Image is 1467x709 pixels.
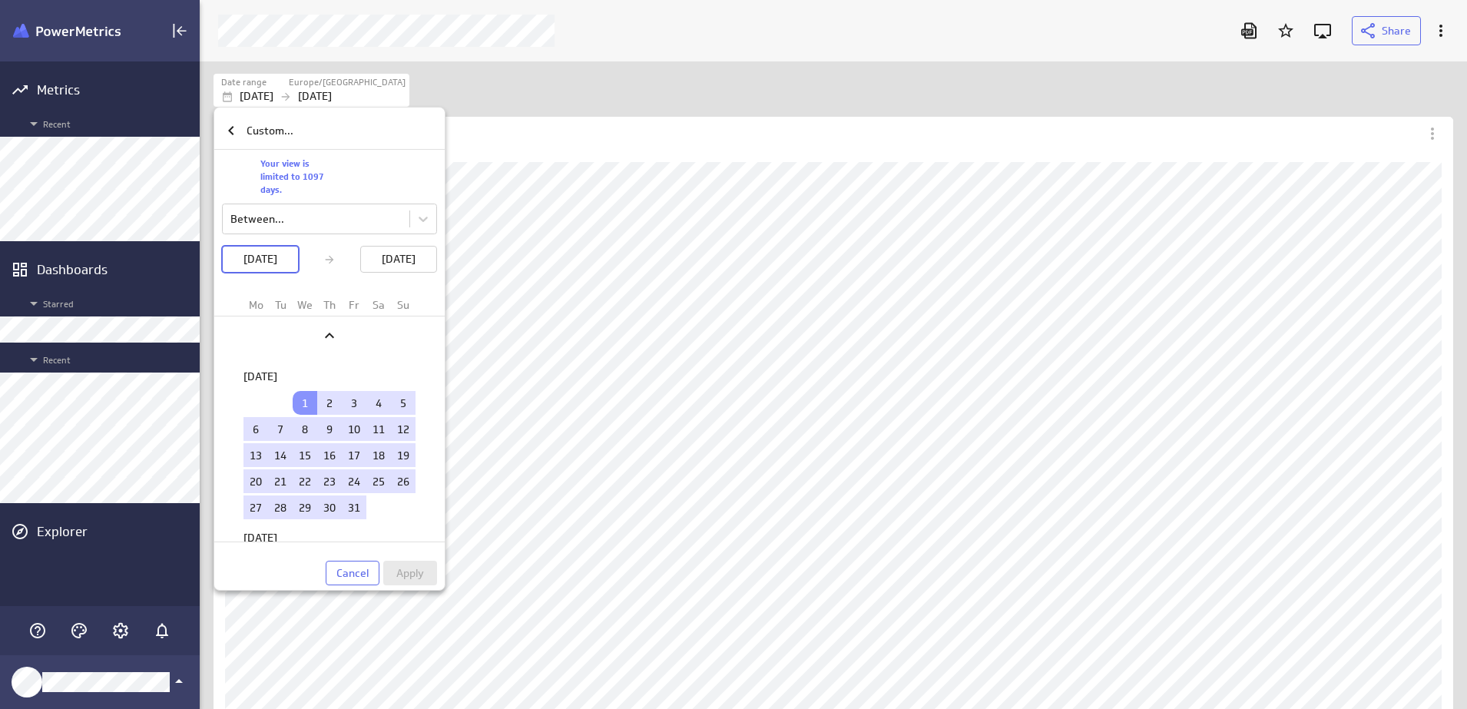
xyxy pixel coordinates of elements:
[243,417,268,441] td: Selected. Monday, January 6, 2025
[247,123,293,139] p: Custom...
[243,469,268,493] td: Selected. Monday, January 20, 2025
[323,298,336,312] small: Th
[342,443,366,467] td: Selected. Friday, January 17, 2025
[243,369,277,383] strong: [DATE]
[243,531,277,545] strong: [DATE]
[366,417,391,441] td: Selected. Saturday, January 11, 2025
[293,443,317,467] td: Selected. Wednesday, January 15, 2025
[366,391,391,415] td: Selected. Saturday, January 4, 2025
[317,417,342,441] td: Selected. Thursday, January 9, 2025
[366,469,391,493] td: Selected. Saturday, January 25, 2025
[297,298,313,312] small: We
[391,391,416,415] td: Selected. Sunday, January 5, 2025
[268,443,293,467] td: Selected. Tuesday, January 14, 2025
[243,443,268,467] td: Selected. Monday, January 13, 2025
[317,391,342,415] td: Selected. Thursday, January 2, 2025
[317,469,342,493] td: Selected. Thursday, January 23, 2025
[249,298,263,312] small: Mo
[342,469,366,493] td: Selected. Friday, January 24, 2025
[222,246,299,273] button: [DATE]
[342,391,366,415] td: Selected. Friday, January 3, 2025
[214,319,445,353] div: Move backward to switch to the previous month.
[268,469,293,493] td: Selected. Tuesday, January 21, 2025
[214,112,445,150] div: Custom...
[230,212,284,226] div: Between...
[293,417,317,441] td: Selected. Wednesday, January 8, 2025
[268,417,293,441] td: Selected. Tuesday, January 7, 2025
[342,417,366,441] td: Selected. Friday, January 10, 2025
[396,566,424,580] span: Apply
[293,469,317,493] td: Selected. Wednesday, January 22, 2025
[268,495,293,519] td: Selected. Tuesday, January 28, 2025
[373,298,385,312] small: Sa
[391,417,416,441] td: Selected. Sunday, January 12, 2025
[243,495,268,519] td: Selected. Monday, January 27, 2025
[293,391,317,415] td: Selected as start date. Wednesday, January 1, 2025
[326,561,379,585] button: Cancel
[397,298,409,312] small: Su
[260,157,330,196] p: Your view is limited to 1097 days.
[360,246,437,273] button: [DATE]
[336,566,369,580] span: Cancel
[342,495,366,519] td: Selected. Friday, January 31, 2025
[214,150,445,585] div: Your view is limited to 1097 days.Between...[DATE][DATE]CalendarCancelApply
[317,443,342,467] td: Selected. Thursday, January 16, 2025
[366,443,391,467] td: Selected. Saturday, January 18, 2025
[382,251,416,267] p: [DATE]
[383,561,437,585] button: Apply
[391,469,416,493] td: Selected. Sunday, January 26, 2025
[293,495,317,519] td: Selected. Wednesday, January 29, 2025
[275,298,286,312] small: Tu
[317,495,342,519] td: Selected. Thursday, January 30, 2025
[243,251,277,267] p: [DATE]
[391,443,416,467] td: Selected. Sunday, January 19, 2025
[349,298,359,312] small: Fr
[240,323,419,349] div: Previous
